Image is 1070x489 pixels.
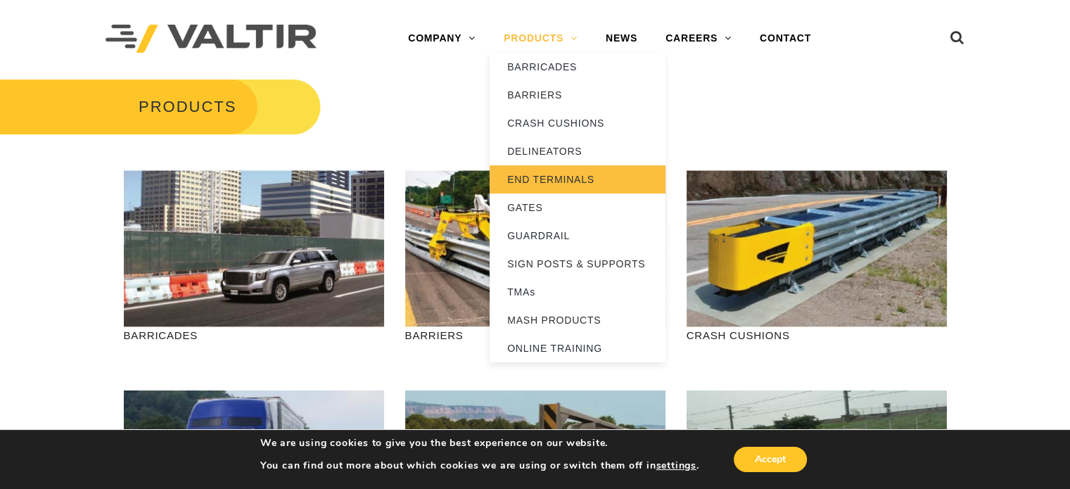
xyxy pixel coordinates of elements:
[651,25,746,53] a: CAREERS
[490,306,665,334] a: MASH PRODUCTS
[490,250,665,278] a: SIGN POSTS & SUPPORTS
[490,278,665,306] a: TMAs
[405,327,665,343] p: BARRIERS
[490,193,665,222] a: GATES
[490,109,665,137] a: CRASH CUSHIONS
[734,447,807,472] button: Accept
[490,165,665,193] a: END TERMINALS
[490,222,665,250] a: GUARDRAIL
[490,53,665,81] a: BARRICADES
[656,459,696,472] button: settings
[687,327,947,343] p: CRASH CUSHIONS
[746,25,825,53] a: CONTACT
[124,327,384,343] p: BARRICADES
[592,25,651,53] a: NEWS
[490,334,665,362] a: ONLINE TRAINING
[490,25,592,53] a: PRODUCTS
[260,459,699,472] p: You can find out more about which cookies we are using or switch them off in .
[394,25,490,53] a: COMPANY
[490,137,665,165] a: DELINEATORS
[106,25,317,53] img: Valtir
[490,81,665,109] a: BARRIERS
[260,437,699,450] p: We are using cookies to give you the best experience on our website.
